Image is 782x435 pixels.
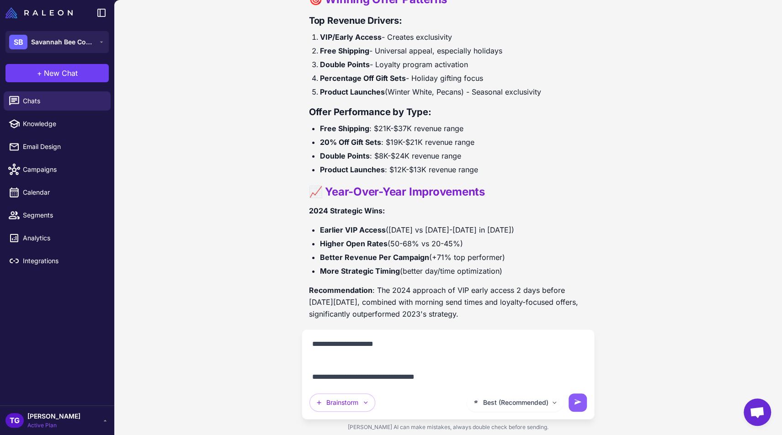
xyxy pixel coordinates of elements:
[320,225,386,234] strong: Earlier VIP Access
[744,398,771,426] div: Open chat
[23,142,103,152] span: Email Design
[309,393,375,412] button: Brainstorm
[309,206,385,215] strong: 2024 Strategic Wins:
[320,86,588,98] li: (Winter White, Pecans) - Seasonal exclusivity
[302,419,595,435] div: [PERSON_NAME] AI can make mistakes, always double check before sending.
[320,46,369,55] strong: Free Shipping
[320,150,588,162] li: : $8K-$24K revenue range
[320,164,588,175] li: : $12K-$13K revenue range
[320,122,588,134] li: : $21K-$37K revenue range
[309,106,431,117] strong: Offer Performance by Type:
[320,253,429,262] strong: Better Revenue Per Campaign
[31,37,95,47] span: Savannah Bee Company
[320,136,588,148] li: : $19K-$21K revenue range
[23,119,103,129] span: Knowledge
[23,256,103,266] span: Integrations
[320,32,382,42] strong: VIP/Early Access
[320,87,385,96] strong: Product Launches
[320,138,381,147] strong: 20% Off Gift Sets
[4,183,111,202] a: Calendar
[320,151,370,160] strong: Double Points
[5,413,24,428] div: TG
[320,60,370,69] strong: Double Points
[309,286,372,295] strong: Recommendation
[320,266,400,276] strong: More Strategic Timing
[320,251,588,263] li: (+71% top performer)
[44,68,78,79] span: New Chat
[320,58,588,70] li: - Loyalty program activation
[320,72,588,84] li: - Holiday gifting focus
[309,15,402,26] strong: Top Revenue Drivers:
[320,238,588,249] li: (50-68% vs 20-45%)
[27,421,80,430] span: Active Plan
[5,7,73,18] img: Raleon Logo
[320,265,588,277] li: (better day/time optimization)
[4,91,111,111] a: Chats
[4,160,111,179] a: Campaigns
[320,224,588,236] li: ([DATE] vs [DATE]-[DATE] in [DATE])
[4,137,111,156] a: Email Design
[23,233,103,243] span: Analytics
[320,74,406,83] strong: Percentage Off Gift Sets
[320,239,388,248] strong: Higher Open Rates
[4,251,111,271] a: Integrations
[5,31,109,53] button: SBSavannah Bee Company
[320,124,369,133] strong: Free Shipping
[4,228,111,248] a: Analytics
[320,45,588,57] li: - Universal appeal, especially holidays
[23,164,103,175] span: Campaigns
[320,31,588,43] li: - Creates exclusivity
[309,284,588,320] p: : The 2024 approach of VIP early access 2 days before [DATE][DATE], combined with morning send ti...
[309,185,588,199] h2: 📈 Year-Over-Year Improvements
[23,96,103,106] span: Chats
[4,114,111,133] a: Knowledge
[483,398,548,408] span: Best (Recommended)
[5,7,76,18] a: Raleon Logo
[9,35,27,49] div: SB
[467,393,563,412] button: Best (Recommended)
[23,210,103,220] span: Segments
[4,206,111,225] a: Segments
[5,64,109,82] button: +New Chat
[27,411,80,421] span: [PERSON_NAME]
[23,187,103,197] span: Calendar
[320,165,385,174] strong: Product Launches
[37,68,42,79] span: +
